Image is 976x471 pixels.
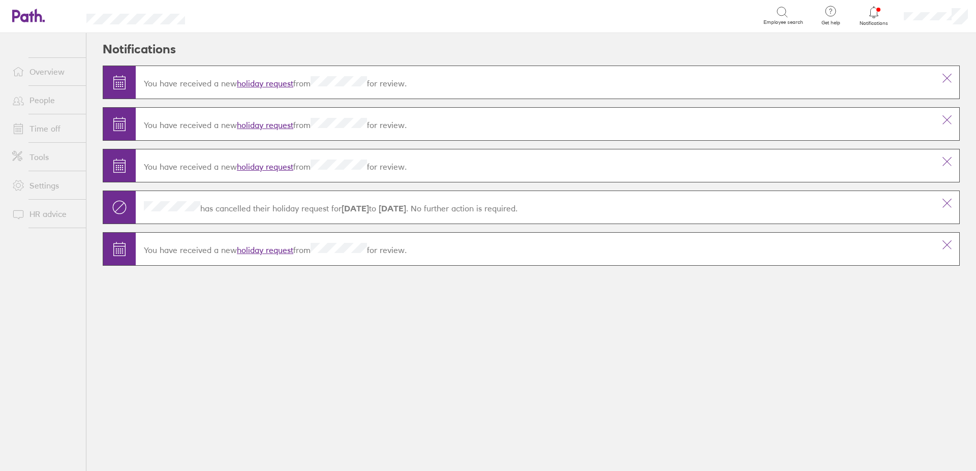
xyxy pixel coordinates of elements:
[237,78,293,88] a: holiday request
[814,20,847,26] span: Get help
[4,61,86,82] a: Overview
[212,11,238,20] div: Search
[342,203,406,213] span: to
[103,33,176,66] h2: Notifications
[764,19,803,25] span: Employee search
[4,90,86,110] a: People
[237,162,293,172] a: holiday request
[4,147,86,167] a: Tools
[237,120,293,130] a: holiday request
[144,118,927,130] p: You have received a new from for review.
[858,5,891,26] a: Notifications
[4,175,86,196] a: Settings
[858,20,891,26] span: Notifications
[144,160,927,172] p: You have received a new from for review.
[144,243,927,255] p: You have received a new from for review.
[342,203,369,213] strong: [DATE]
[144,76,927,88] p: You have received a new from for review.
[376,203,406,213] strong: [DATE]
[4,204,86,224] a: HR advice
[237,245,293,255] a: holiday request
[4,118,86,139] a: Time off
[144,201,927,213] p: has cancelled their holiday request for . No further action is required.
